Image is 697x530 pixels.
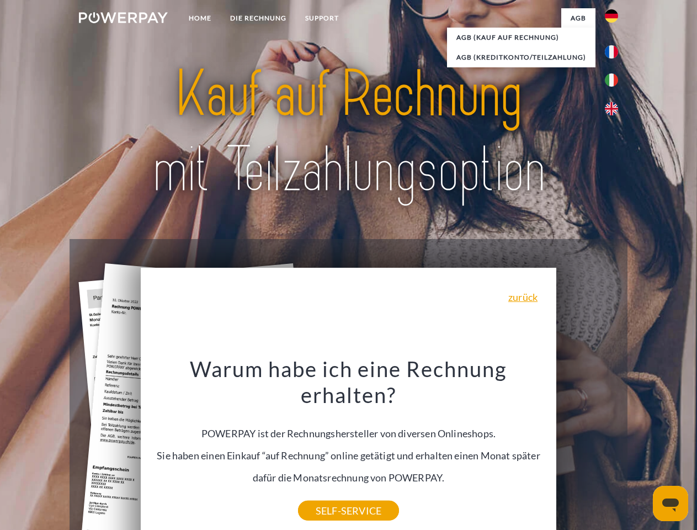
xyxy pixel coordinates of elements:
[561,8,595,28] a: agb
[653,486,688,521] iframe: Schaltfläche zum Öffnen des Messaging-Fensters
[605,102,618,115] img: en
[105,53,592,211] img: title-powerpay_de.svg
[605,9,618,23] img: de
[605,45,618,59] img: fr
[508,292,538,302] a: zurück
[447,28,595,47] a: AGB (Kauf auf Rechnung)
[79,12,168,23] img: logo-powerpay-white.svg
[179,8,221,28] a: Home
[298,501,399,521] a: SELF-SERVICE
[147,356,550,409] h3: Warum habe ich eine Rechnung erhalten?
[605,73,618,87] img: it
[296,8,348,28] a: SUPPORT
[147,356,550,511] div: POWERPAY ist der Rechnungshersteller von diversen Onlineshops. Sie haben einen Einkauf “auf Rechn...
[221,8,296,28] a: DIE RECHNUNG
[447,47,595,67] a: AGB (Kreditkonto/Teilzahlung)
